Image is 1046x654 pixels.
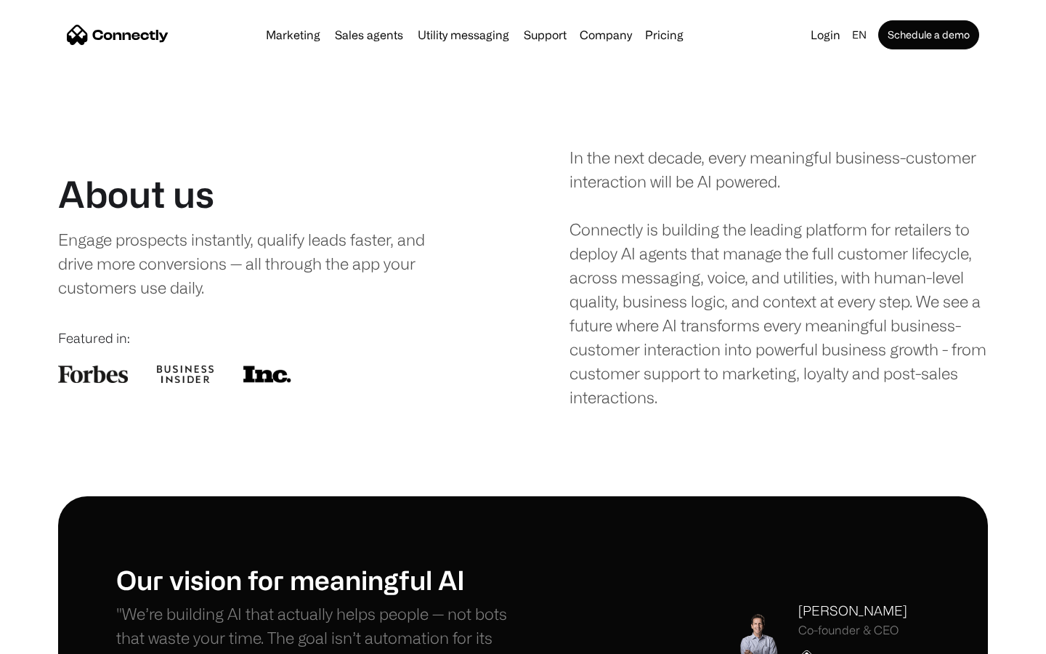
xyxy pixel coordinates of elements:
a: Support [518,29,572,41]
ul: Language list [29,629,87,649]
h1: About us [58,172,214,216]
a: Login [805,25,846,45]
a: Schedule a demo [878,20,979,49]
div: en [852,25,867,45]
a: Utility messaging [412,29,515,41]
a: Sales agents [329,29,409,41]
div: Engage prospects instantly, qualify leads faster, and drive more conversions — all through the ap... [58,227,455,299]
a: Pricing [639,29,689,41]
h1: Our vision for meaningful AI [116,564,523,595]
div: Co-founder & CEO [798,623,907,637]
aside: Language selected: English [15,627,87,649]
div: Featured in: [58,328,477,348]
div: In the next decade, every meaningful business-customer interaction will be AI powered. Connectly ... [569,145,988,409]
a: Marketing [260,29,326,41]
div: Company [580,25,632,45]
div: [PERSON_NAME] [798,601,907,621]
